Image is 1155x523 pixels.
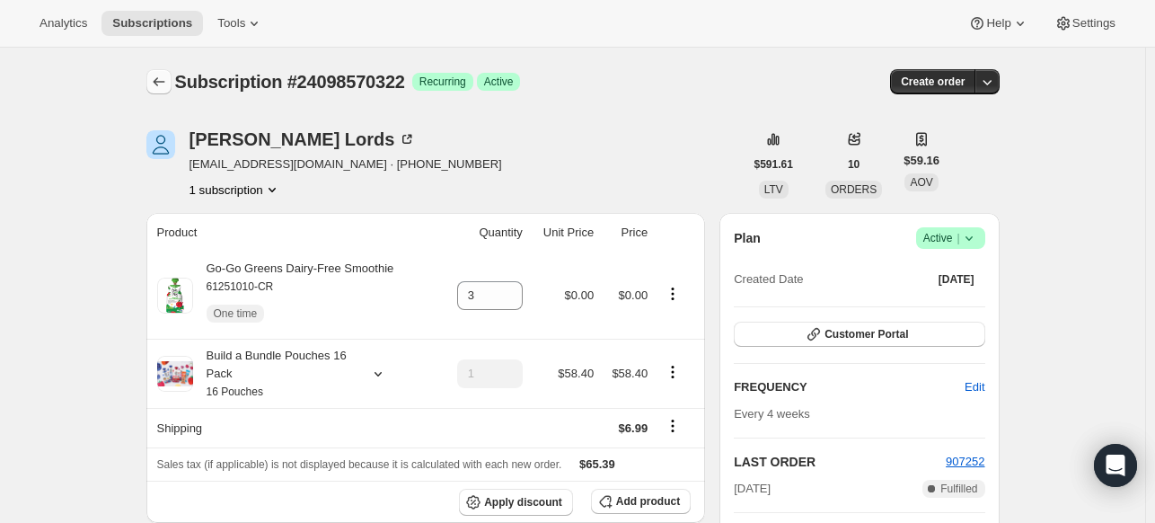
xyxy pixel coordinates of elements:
a: 907252 [946,455,984,468]
button: Help [957,11,1039,36]
th: Price [599,213,653,253]
span: Every 4 weeks [734,407,810,421]
div: Go-Go Greens Dairy-Free Smoothie [193,260,394,332]
button: Analytics [29,11,98,36]
span: [DATE] [734,480,771,498]
span: Edit [965,378,984,396]
button: Product actions [658,284,687,304]
span: | [957,231,959,245]
span: $591.61 [754,157,793,172]
span: Create order [901,75,965,89]
span: $58.40 [558,367,594,380]
span: [EMAIL_ADDRESS][DOMAIN_NAME] · [PHONE_NUMBER] [190,155,502,173]
h2: FREQUENCY [734,378,965,396]
button: Add product [591,489,691,514]
span: One time [214,306,258,321]
button: Product actions [190,181,281,199]
button: Tools [207,11,274,36]
th: Unit Price [528,213,599,253]
h2: LAST ORDER [734,453,946,471]
span: Sabrina Lords [146,130,175,159]
span: Apply discount [484,495,562,510]
span: $6.99 [619,421,648,435]
span: $65.39 [579,457,615,471]
button: Customer Portal [734,322,984,347]
span: Analytics [40,16,87,31]
button: [DATE] [928,267,985,292]
button: Subscriptions [101,11,203,36]
span: $59.16 [904,152,939,170]
div: [PERSON_NAME] Lords [190,130,417,148]
button: Subscriptions [146,69,172,94]
button: 10 [837,152,870,177]
button: Product actions [658,362,687,382]
div: Build a Bundle Pouches 16 Pack [193,347,355,401]
img: product img [157,278,193,314]
button: Settings [1044,11,1126,36]
span: $0.00 [619,288,648,302]
button: 907252 [946,453,984,471]
button: Create order [890,69,975,94]
span: 10 [848,157,860,172]
span: [DATE] [939,272,974,287]
span: Add product [616,494,680,509]
small: 16 Pouches [207,386,263,398]
small: 61251010-CR [207,280,274,293]
th: Quantity [439,213,528,253]
button: $591.61 [744,152,804,177]
span: $58.40 [612,367,648,380]
span: $0.00 [565,288,595,302]
span: Subscription #24098570322 [175,72,405,92]
span: LTV [764,183,783,196]
span: Subscriptions [112,16,192,31]
h2: Plan [734,229,761,247]
button: Shipping actions [658,416,687,436]
span: Help [986,16,1010,31]
span: Tools [217,16,245,31]
span: Settings [1072,16,1115,31]
div: Open Intercom Messenger [1094,444,1137,487]
button: Edit [954,373,995,402]
button: Apply discount [459,489,573,516]
th: Product [146,213,440,253]
span: Sales tax (if applicable) is not displayed because it is calculated with each new order. [157,458,562,471]
span: Active [923,229,978,247]
span: Fulfilled [940,482,977,496]
span: Customer Portal [824,327,908,341]
span: Recurring [419,75,466,89]
span: Active [484,75,514,89]
span: ORDERS [831,183,877,196]
span: Created Date [734,270,803,288]
th: Shipping [146,408,440,448]
span: AOV [910,176,932,189]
